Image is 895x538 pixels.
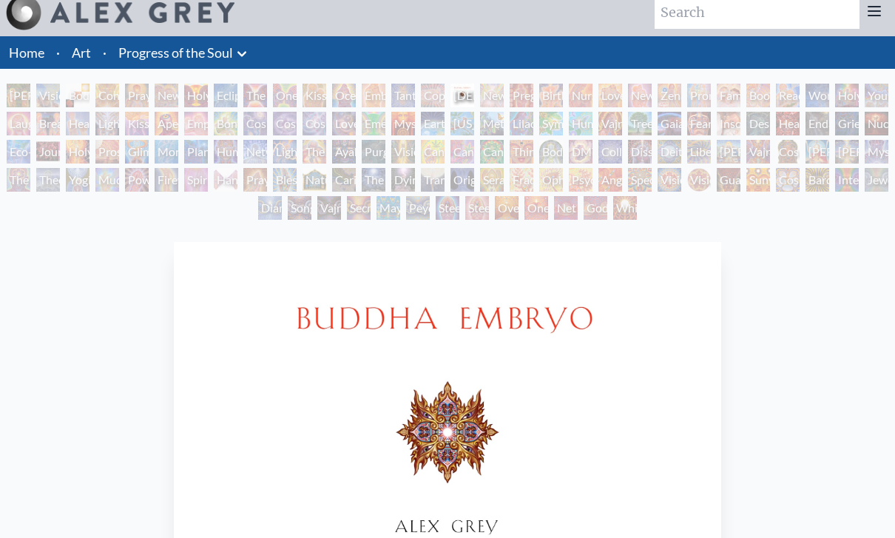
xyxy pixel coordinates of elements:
[495,197,519,221] div: Oversoul
[391,141,415,164] div: Vision Tree
[805,169,829,192] div: Bardo Being
[66,169,89,192] div: Yogi & the Möbius Sphere
[243,169,267,192] div: Praying Hands
[539,84,563,108] div: Birth
[95,112,119,136] div: Lightweaver
[835,169,859,192] div: Interbeing
[155,141,178,164] div: Monochord
[243,141,267,164] div: Networks
[717,169,740,192] div: Guardian of Infinite Vision
[332,84,356,108] div: Ocean of Love Bliss
[332,141,356,164] div: Ayahuasca Visitation
[391,84,415,108] div: Tantra
[865,141,888,164] div: Mystic Eye
[598,169,622,192] div: Angel Skin
[273,141,297,164] div: Lightworker
[7,169,30,192] div: The Seer
[36,169,60,192] div: Theologue
[835,112,859,136] div: Grieving
[687,169,711,192] div: Vision Crystal Tondo
[317,197,341,221] div: Vajra Being
[746,141,770,164] div: Vajra Guru
[258,197,282,221] div: Diamond Being
[347,197,371,221] div: Secret Writing Being
[214,169,237,192] div: Hands that See
[480,112,504,136] div: Metamorphosis
[569,84,592,108] div: Nursing
[480,169,504,192] div: Seraphic Transport Docking on the Third Eye
[303,84,326,108] div: Kissing
[865,112,888,136] div: Nuclear Crucifixion
[524,197,548,221] div: One
[7,84,30,108] div: [PERSON_NAME] & Eve
[421,169,445,192] div: Transfiguration
[95,141,119,164] div: Prostration
[776,169,800,192] div: Cosmic Elf
[125,141,149,164] div: Glimpsing the Empyrean
[865,84,888,108] div: Young & Old
[450,169,474,192] div: Original Face
[303,141,326,164] div: The Shulgins and their Alchemical Angels
[569,141,592,164] div: DMT - The Spirit Molecule
[97,37,112,70] li: ·
[746,112,770,136] div: Despair
[465,197,489,221] div: Steeplehead 2
[184,141,208,164] div: Planetary Prayers
[865,169,888,192] div: Jewel Being
[835,141,859,164] div: [PERSON_NAME]
[362,112,385,136] div: Emerald Grail
[805,141,829,164] div: [PERSON_NAME]
[243,112,267,136] div: Cosmic Creativity
[687,141,711,164] div: Liberation Through Seeing
[421,84,445,108] div: Copulating
[303,169,326,192] div: Nature of Mind
[376,197,400,221] div: Mayan Being
[510,84,533,108] div: Pregnancy
[658,112,681,136] div: Gaia
[243,84,267,108] div: The Kiss
[658,84,681,108] div: Zena Lotus
[273,169,297,192] div: Blessing Hand
[72,43,91,64] a: Art
[584,197,607,221] div: Godself
[450,84,474,108] div: [DEMOGRAPHIC_DATA] Embryo
[480,84,504,108] div: Newborn
[273,84,297,108] div: One Taste
[539,112,563,136] div: Symbiosis: Gall Wasp & Oak Tree
[598,141,622,164] div: Collective Vision
[7,141,30,164] div: Eco-Atlas
[391,112,415,136] div: Mysteriosa 2
[628,112,652,136] div: Tree & Person
[288,197,311,221] div: Song of Vajra Being
[687,84,711,108] div: Promise
[362,169,385,192] div: The Soul Finds It's Way
[362,84,385,108] div: Embracing
[776,84,800,108] div: Reading
[66,84,89,108] div: Body, Mind, Spirit
[184,84,208,108] div: Holy Grail
[95,169,119,192] div: Mudra
[362,141,385,164] div: Purging
[125,84,149,108] div: Praying
[717,112,740,136] div: Insomnia
[155,112,178,136] div: Aperture
[510,169,533,192] div: Fractal Eyes
[66,141,89,164] div: Holy Fire
[776,112,800,136] div: Headache
[125,112,149,136] div: Kiss of the [MEDICAL_DATA]
[421,112,445,136] div: Earth Energies
[569,112,592,136] div: Humming Bird
[628,84,652,108] div: New Family
[746,84,770,108] div: Boo-boo
[125,169,149,192] div: Power to the Peaceful
[658,169,681,192] div: Vision Crystal
[554,197,578,221] div: Net of Being
[835,84,859,108] div: Holy Family
[7,112,30,136] div: Laughing Man
[391,169,415,192] div: Dying
[510,141,533,164] div: Third Eye Tears of Joy
[687,112,711,136] div: Fear
[9,45,44,61] a: Home
[776,141,800,164] div: Cosmic [DEMOGRAPHIC_DATA]
[66,112,89,136] div: Healing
